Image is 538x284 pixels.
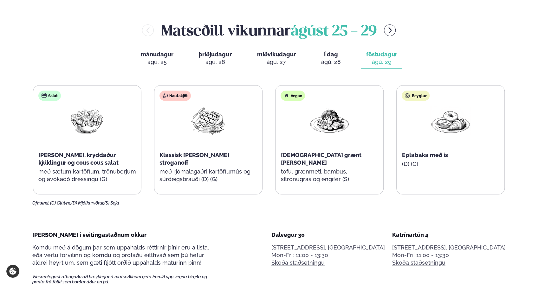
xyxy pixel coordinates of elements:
[271,251,385,259] div: Mon-Fri: 11:00 - 13:30
[392,259,445,267] a: Skoða staðsetningu
[67,106,107,135] img: Salad.png
[159,91,191,101] div: Nautakjöt
[159,168,257,183] p: með rjómalagaðri kartöflumús og súrdeigsbrauði (D) (G)
[257,51,295,58] span: miðvikudagur
[430,106,471,135] img: Croissant.png
[271,231,385,239] div: Dalvegur 30
[290,25,376,39] span: ágúst 25 - 29
[42,93,47,98] img: salad.svg
[141,51,173,58] span: mánudagur
[402,160,499,168] p: (D) (G)
[136,48,178,69] button: mánudagur ágú. 25
[32,244,209,266] span: Komdu með á dögum þar sem uppáhalds réttirnir þínir eru á lista, eða vertu forvitinn og komdu og ...
[271,244,385,251] p: [STREET_ADDRESS], [GEOGRAPHIC_DATA]
[38,152,119,166] span: [PERSON_NAME], kryddaður kjúklingur og cous cous salat
[271,259,325,267] a: Skoða staðsetningu
[284,93,289,98] img: Vegan.svg
[384,24,396,36] button: menu-btn-right
[321,51,340,58] span: Í dag
[402,91,430,101] div: Beyglur
[361,48,402,69] button: föstudagur ágú. 29
[281,168,378,183] p: tofu, grænmeti, bambus, sítrónugras og engifer (S)
[281,152,361,166] span: [DEMOGRAPHIC_DATA] grænt [PERSON_NAME]
[366,51,397,58] span: föstudagur
[142,24,154,36] button: menu-btn-left
[252,48,301,69] button: miðvikudagur ágú. 27
[392,244,506,251] p: [STREET_ADDRESS], [GEOGRAPHIC_DATA]
[281,91,305,101] div: Vegan
[71,200,104,205] span: (D) Mjólkurvörur,
[392,251,506,259] div: Mon-Fri: 11:00 - 13:30
[38,91,61,101] div: Salat
[316,48,346,69] button: Í dag ágú. 28
[6,265,19,278] a: Cookie settings
[309,106,350,135] img: Vegan.png
[32,231,146,238] span: [PERSON_NAME] í veitingastaðnum okkar
[161,20,376,41] h2: Matseðill vikunnar
[194,48,237,69] button: þriðjudagur ágú. 26
[392,231,506,239] div: Katrínartún 4
[50,200,71,205] span: (G) Glúten,
[199,58,231,66] div: ágú. 26
[163,93,168,98] img: beef.svg
[199,51,231,58] span: þriðjudagur
[141,58,173,66] div: ágú. 25
[402,152,448,158] span: Eplabaka með ís
[188,106,229,135] img: Beef-Meat.png
[38,168,136,183] p: með sætum kartöflum, trönuberjum og avókadó dressingu (G)
[104,200,119,205] span: (S) Soja
[159,152,229,166] span: Klassísk [PERSON_NAME] stroganoff
[32,200,49,205] span: Ofnæmi:
[321,58,340,66] div: ágú. 28
[405,93,410,98] img: bagle-new-16px.svg
[257,58,295,66] div: ágú. 27
[366,58,397,66] div: ágú. 29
